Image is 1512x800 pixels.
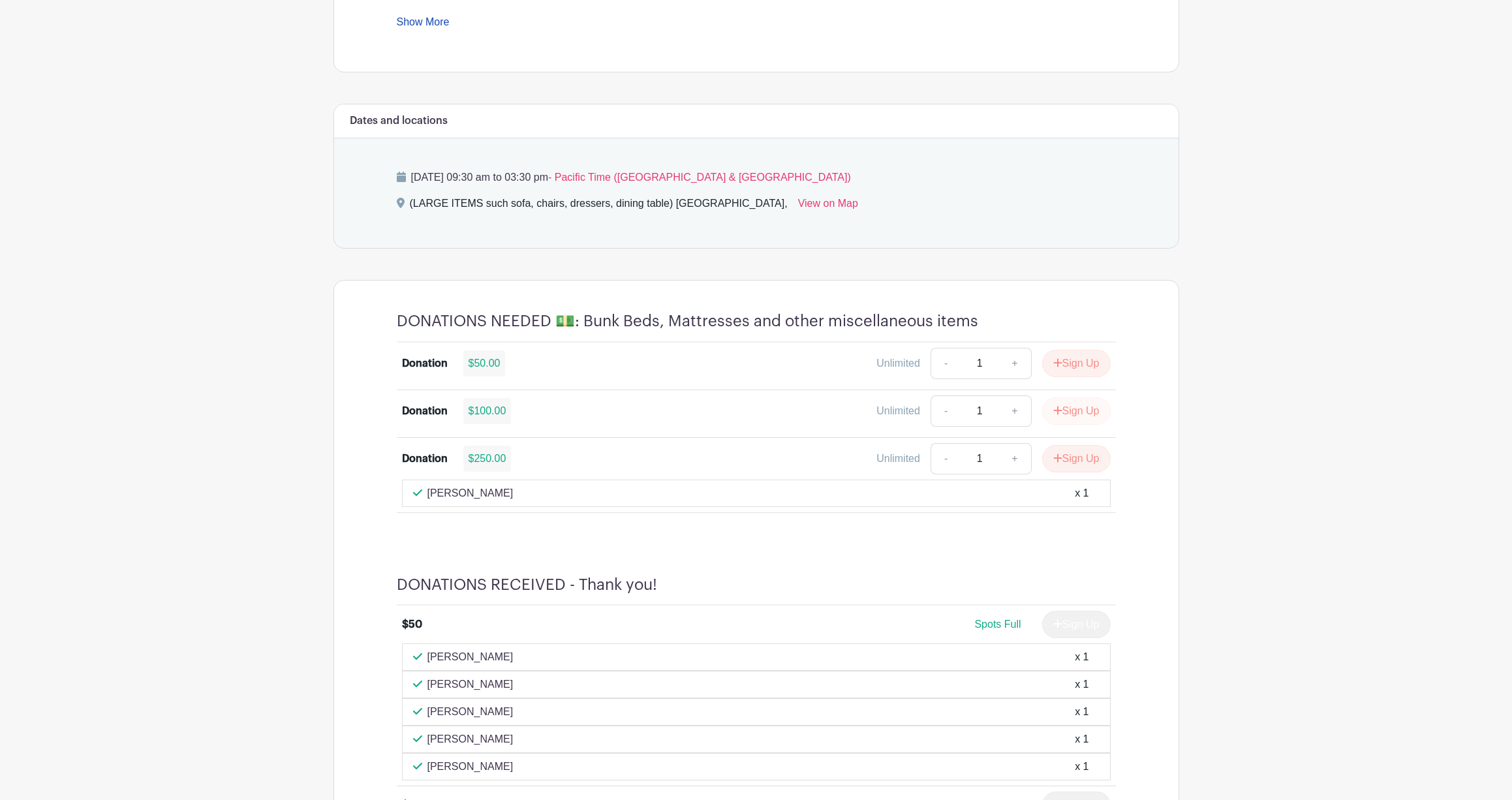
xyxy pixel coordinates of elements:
div: Unlimited [876,451,920,467]
div: Unlimited [876,356,920,371]
div: x 1 [1075,759,1088,775]
div: x 1 [1075,731,1088,747]
p: [PERSON_NAME] [427,649,514,665]
div: $250.00 [463,446,512,472]
button: Sign Up [1042,350,1111,377]
a: - [931,443,961,474]
div: $100.00 [463,398,512,424]
h4: DONATIONS RECEIVED - Thank you! [397,576,657,594]
div: Donation [402,451,448,467]
span: Spots Full [974,619,1021,630]
div: Unlimited [876,403,920,419]
div: $50 [402,617,422,632]
div: x 1 [1075,649,1088,665]
p: [PERSON_NAME] [427,485,514,501]
a: + [998,443,1031,474]
div: x 1 [1075,677,1088,692]
a: - [931,348,961,379]
p: [PERSON_NAME] [427,759,514,775]
h4: DONATIONS NEEDED 💵: Bunk Beds, Mattresses and other miscellaneous items [397,312,978,331]
h6: Dates and locations [350,115,448,127]
p: [DATE] 09:30 am to 03:30 pm [397,170,1116,185]
p: [PERSON_NAME] [427,677,514,692]
div: $50.00 [463,350,506,377]
button: Sign Up [1042,445,1111,472]
div: (LARGE ITEMS such sofa, chairs, dressers, dining table) [GEOGRAPHIC_DATA], [410,196,788,217]
button: Sign Up [1042,397,1111,425]
p: [PERSON_NAME] [427,731,514,747]
a: + [998,348,1031,379]
a: - [931,395,961,427]
a: + [998,395,1031,427]
div: Donation [402,356,448,371]
span: - Pacific Time ([GEOGRAPHIC_DATA] & [GEOGRAPHIC_DATA]) [548,172,851,183]
p: [PERSON_NAME] [427,704,514,720]
div: Donation [402,403,448,419]
a: Show More [397,16,450,33]
div: x 1 [1075,704,1088,720]
div: x 1 [1075,485,1088,501]
a: View on Map [798,196,858,217]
